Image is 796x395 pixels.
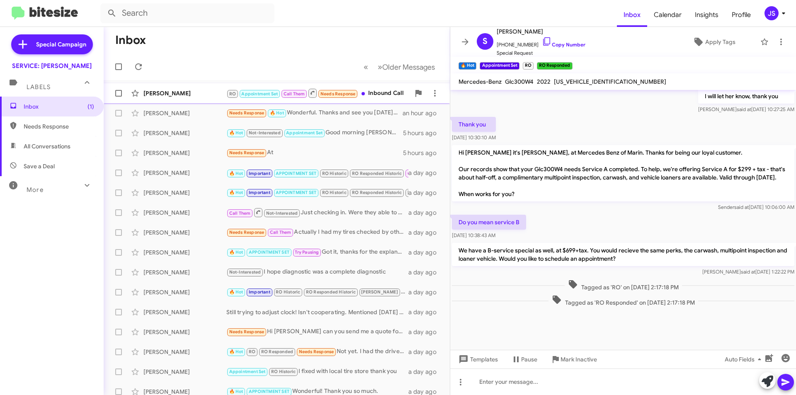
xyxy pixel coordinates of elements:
[403,149,443,157] div: 5 hours ago
[24,162,55,170] span: Save a Deal
[554,78,666,85] span: [US_VEHICLE_IDENTIFICATION_NUMBER]
[226,347,408,356] div: Not yet. I had the drivers door repaired and now we can't open the door. My wife was trapped insi...
[276,171,316,176] span: APPOINTMENT SET
[276,289,300,295] span: RO Historic
[249,250,289,255] span: APPOINTMENT SET
[24,122,94,131] span: Needs Response
[688,3,725,27] a: Insights
[359,58,440,75] nav: Page navigation example
[143,308,226,316] div: [PERSON_NAME]
[306,289,356,295] span: RO Responded Historic
[718,204,794,210] span: Sender [DATE] 10:06:00 AM
[226,207,408,218] div: Just checking in. Were they able to follow up with you?
[249,171,270,176] span: Important
[249,130,281,136] span: Not-Interested
[725,3,757,27] span: Profile
[408,169,443,177] div: a day ago
[226,267,408,277] div: I hope diagnostic was a complete diagnostic
[403,129,443,137] div: 5 hours ago
[284,91,305,97] span: Call Them
[741,269,755,275] span: said at
[100,3,274,23] input: Search
[226,88,410,98] div: Inbound Call
[497,49,585,57] span: Special Request
[497,36,585,49] span: [PHONE_NUMBER]
[702,269,794,275] span: [PERSON_NAME] [DATE] 1:22:22 PM
[698,89,794,104] p: I will let her know, thank you
[229,269,261,275] span: Not-Interested
[359,58,373,75] button: Previous
[725,352,764,367] span: Auto Fields
[320,91,356,97] span: Needs Response
[480,62,519,70] small: Appointment Set
[229,389,243,394] span: 🔥 Hot
[229,349,243,354] span: 🔥 Hot
[143,189,226,197] div: [PERSON_NAME]
[408,328,443,336] div: a day ago
[87,102,94,111] span: (1)
[757,6,787,20] button: JS
[764,6,779,20] div: JS
[352,171,402,176] span: RO Responded Historic
[408,189,443,197] div: a day ago
[143,268,226,276] div: [PERSON_NAME]
[229,329,265,334] span: Needs Response
[737,106,751,112] span: said at
[229,289,243,295] span: 🔥 Hot
[143,109,226,117] div: [PERSON_NAME]
[617,3,647,27] a: Inbox
[378,62,382,72] span: »
[382,63,435,72] span: Older Messages
[24,102,94,111] span: Inbox
[143,149,226,157] div: [PERSON_NAME]
[27,186,44,194] span: More
[408,368,443,376] div: a day ago
[537,78,551,85] span: 2022
[452,232,495,238] span: [DATE] 10:38:43 AM
[143,89,226,97] div: [PERSON_NAME]
[408,248,443,257] div: a day ago
[249,289,270,295] span: Important
[548,295,698,307] span: Tagged as 'RO Responded' on [DATE] 2:17:18 PM
[698,106,794,112] span: [PERSON_NAME] [DATE] 10:27:25 AM
[299,349,334,354] span: Needs Response
[505,352,544,367] button: Pause
[226,247,408,257] div: Got it, thanks for the explanation [PERSON_NAME]! Have a great day
[226,308,408,316] div: Still trying to adjust clock! Isn't cooperating. Mentioned [DATE] but it may have been overlooked...
[36,40,86,48] span: Special Campaign
[266,211,298,216] span: Not-Interested
[459,62,476,70] small: 🔥 Hot
[373,58,440,75] button: Next
[734,204,749,210] span: said at
[115,34,146,47] h1: Inbox
[452,145,794,201] p: Hi [PERSON_NAME] it's [PERSON_NAME], at Mercedes Benz of Marin. Thanks for being our loyal custom...
[450,352,505,367] button: Templates
[403,109,443,117] div: an hour ago
[544,352,604,367] button: Mark Inactive
[229,211,251,216] span: Call Them
[241,91,278,97] span: Appointment Set
[408,190,444,195] span: [PERSON_NAME]
[647,3,688,27] a: Calendar
[452,215,526,230] p: Do you mean service B
[249,349,255,354] span: RO
[27,83,51,91] span: Labels
[408,268,443,276] div: a day ago
[11,34,93,54] a: Special Campaign
[671,34,756,49] button: Apply Tags
[408,208,443,217] div: a day ago
[229,171,243,176] span: 🔥 Hot
[226,128,403,138] div: Good morning [PERSON_NAME], [DATE] around noon works for us. The routine service will be around 5...
[537,62,572,70] small: RO Responded
[261,349,293,354] span: RO Responded
[459,78,502,85] span: Mercedes-Benz
[523,62,534,70] small: RO
[322,171,347,176] span: RO Historic
[143,129,226,137] div: [PERSON_NAME]
[542,41,585,48] a: Copy Number
[226,188,408,197] div: Thank you
[226,327,408,337] div: Hi [PERSON_NAME] can you send me a quote for the tires with the 25% off
[361,289,398,295] span: [PERSON_NAME]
